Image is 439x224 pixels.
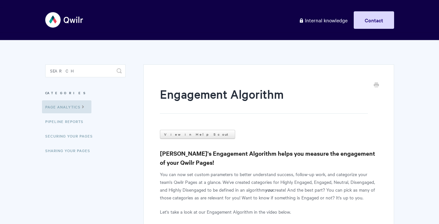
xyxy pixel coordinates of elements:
[45,64,126,77] input: Search
[265,186,273,193] strong: you
[45,8,84,32] img: Qwilr Help Center
[42,100,91,113] a: Page Analytics
[160,208,377,216] p: Let's take a look at our Engagement Algorithm in the video below.
[160,130,235,139] a: View in Help Scout
[160,86,368,114] h1: Engagement Algorithm
[45,115,88,128] a: Pipeline reports
[374,82,379,89] a: Print this Article
[160,149,377,167] h3: [PERSON_NAME]'s Engagement Algorithm helps you measure the engagement of your Qwilr Pages!
[294,11,352,29] a: Internal knowledge
[160,170,377,201] p: You can now set custom parameters to better understand success, follow-up work, and categorize yo...
[45,144,95,157] a: Sharing Your Pages
[45,87,126,99] h3: Categories
[45,129,98,142] a: Securing Your Pages
[354,11,394,29] a: Contact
